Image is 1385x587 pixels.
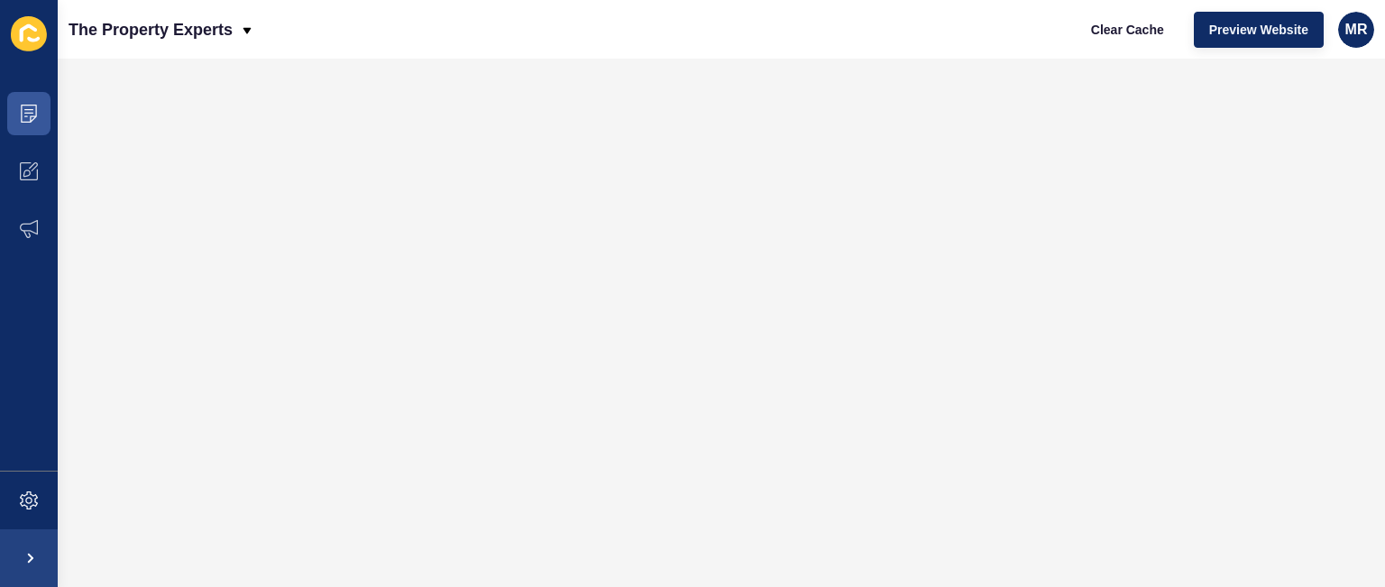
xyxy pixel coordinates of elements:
[1194,12,1324,48] button: Preview Website
[69,7,233,52] p: The Property Experts
[1345,21,1368,39] span: MR
[1091,21,1164,39] span: Clear Cache
[1209,21,1308,39] span: Preview Website
[1076,12,1179,48] button: Clear Cache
